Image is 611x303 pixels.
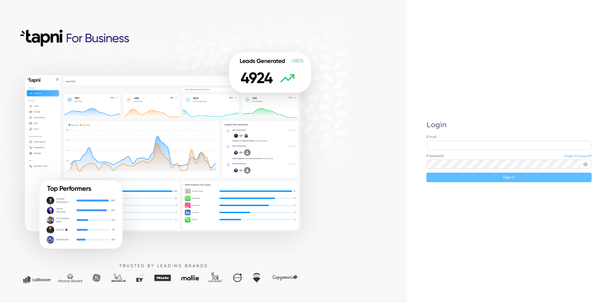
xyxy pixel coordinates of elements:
[426,173,592,182] button: Sign in
[426,121,592,129] h1: Login
[564,154,592,160] a: Forgot Password?
[426,154,443,159] label: Password
[564,154,592,158] small: Forgot Password?
[426,134,592,140] label: Email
